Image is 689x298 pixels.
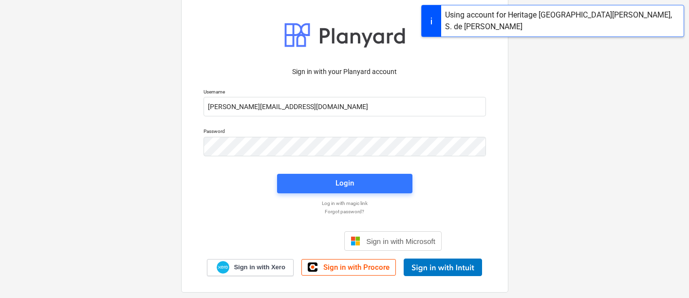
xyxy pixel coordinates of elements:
p: Password [204,128,486,136]
input: Username [204,97,486,116]
p: Sign in with your Planyard account [204,67,486,77]
a: Forgot password? [199,208,491,215]
div: Login [335,177,354,189]
span: Sign in with Microsoft [366,237,435,245]
span: Sign in with Xero [234,263,285,272]
div: Using account for Heritage [GEOGRAPHIC_DATA][PERSON_NAME], S. de [PERSON_NAME] [445,9,680,33]
iframe: Sign in with Google Button [242,230,341,252]
span: Sign in with Procore [323,263,390,272]
a: Sign in with Xero [207,259,294,276]
img: Microsoft logo [351,236,360,246]
img: Xero logo [217,261,229,274]
a: Log in with magic link [199,200,491,206]
a: Sign in with Procore [301,259,396,276]
button: Login [277,174,412,193]
p: Username [204,89,486,97]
